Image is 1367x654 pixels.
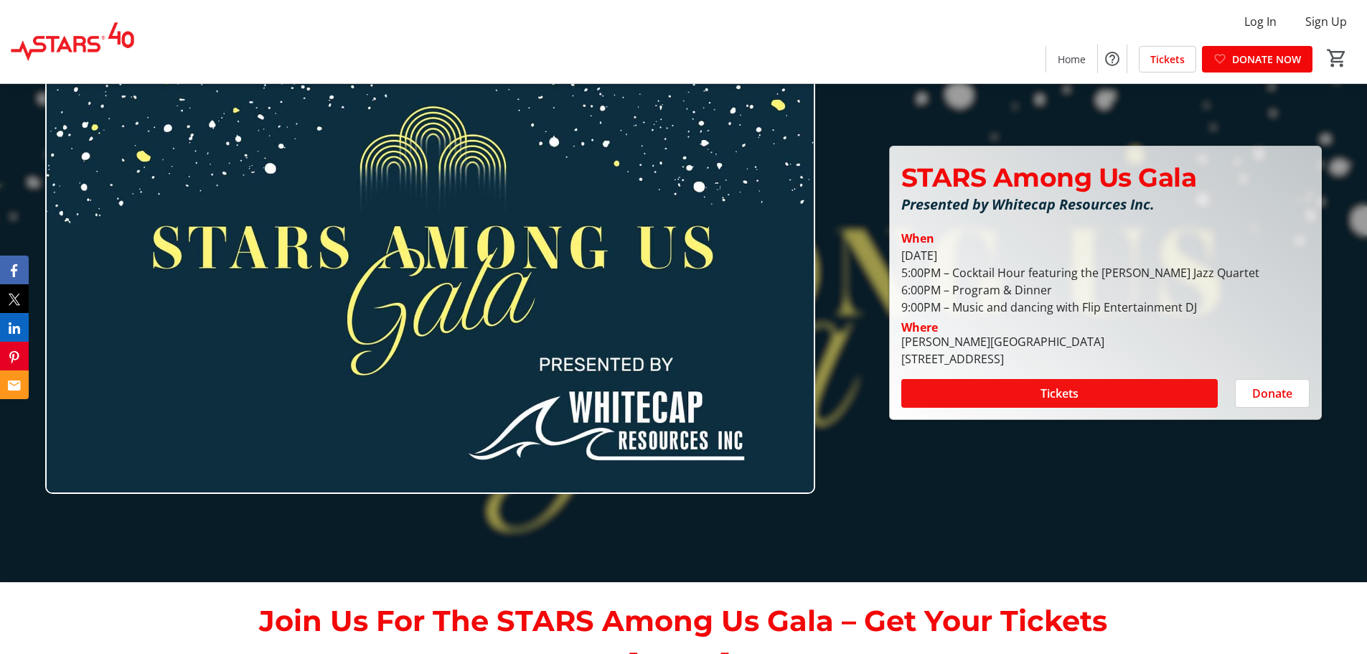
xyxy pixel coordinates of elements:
a: Tickets [1139,46,1196,73]
span: STARS Among Us Gala [901,162,1197,193]
img: Campaign CTA Media Photo [45,60,815,494]
a: Home [1046,46,1097,73]
div: Where [901,322,938,333]
span: Tickets [1040,385,1079,402]
img: STARS's Logo [9,6,136,78]
div: [DATE] 5:00PM – Cocktail Hour featuring the [PERSON_NAME] Jazz Quartet 6:00PM – Program & Dinner ... [901,247,1310,316]
div: When [901,230,934,247]
span: Log In [1244,13,1277,30]
button: Sign Up [1294,10,1358,33]
span: Home [1058,52,1086,67]
div: [PERSON_NAME][GEOGRAPHIC_DATA] [901,333,1104,350]
a: DONATE NOW [1202,46,1312,73]
em: Presented by Whitecap Resources Inc. [901,195,1155,214]
button: Tickets [901,379,1218,408]
span: DONATE NOW [1232,52,1301,67]
button: Help [1098,45,1127,73]
span: Tickets [1150,52,1185,67]
button: Cart [1324,45,1350,71]
span: Donate [1252,385,1292,402]
button: Donate [1235,379,1310,408]
div: [STREET_ADDRESS] [901,350,1104,368]
button: Log In [1233,10,1288,33]
span: Sign Up [1305,13,1347,30]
